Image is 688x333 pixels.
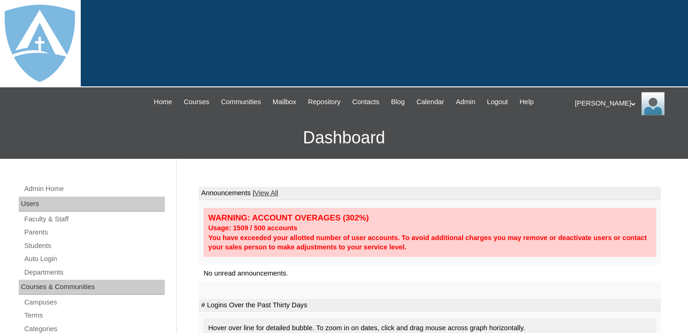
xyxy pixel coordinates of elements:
div: Courses & Communities [19,280,165,295]
a: Courses [179,97,214,107]
div: Users [19,197,165,212]
img: logo-white.png [5,5,75,82]
span: Blog [391,97,405,107]
a: Contacts [348,97,384,107]
a: Repository [303,97,345,107]
span: Mailbox [273,97,296,107]
span: Logout [487,97,508,107]
a: Departments [23,267,165,278]
a: Mailbox [268,97,301,107]
td: Announcements | [199,187,661,200]
a: View All [254,189,278,197]
span: Communities [221,97,261,107]
a: Auto Login [23,253,165,265]
span: Courses [184,97,210,107]
a: Students [23,240,165,252]
a: Calendar [412,97,449,107]
a: Help [515,97,538,107]
strong: Usage: 1509 / 500 accounts [208,224,297,232]
a: Logout [482,97,512,107]
a: Campuses [23,297,165,308]
td: # Logins Over the Past Thirty Days [199,299,661,312]
a: Faculty & Staff [23,213,165,225]
img: Thomas Lambert [641,92,665,115]
a: Admin Home [23,183,165,195]
div: [PERSON_NAME] [575,92,679,115]
span: Home [154,97,172,107]
a: Communities [216,97,266,107]
span: Contacts [352,97,379,107]
td: No unread announcements. [199,265,661,282]
div: WARNING: ACCOUNT OVERAGES (302%) [208,213,652,223]
span: Help [520,97,534,107]
h3: Dashboard [5,117,683,159]
div: You have exceeded your allotted number of user accounts. To avoid additional charges you may remo... [208,233,652,252]
a: Home [149,97,177,107]
a: Admin [451,97,480,107]
span: Calendar [416,97,444,107]
a: Blog [386,97,409,107]
a: Terms [23,310,165,321]
span: Admin [456,97,476,107]
span: Repository [308,97,341,107]
a: Parents [23,227,165,238]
